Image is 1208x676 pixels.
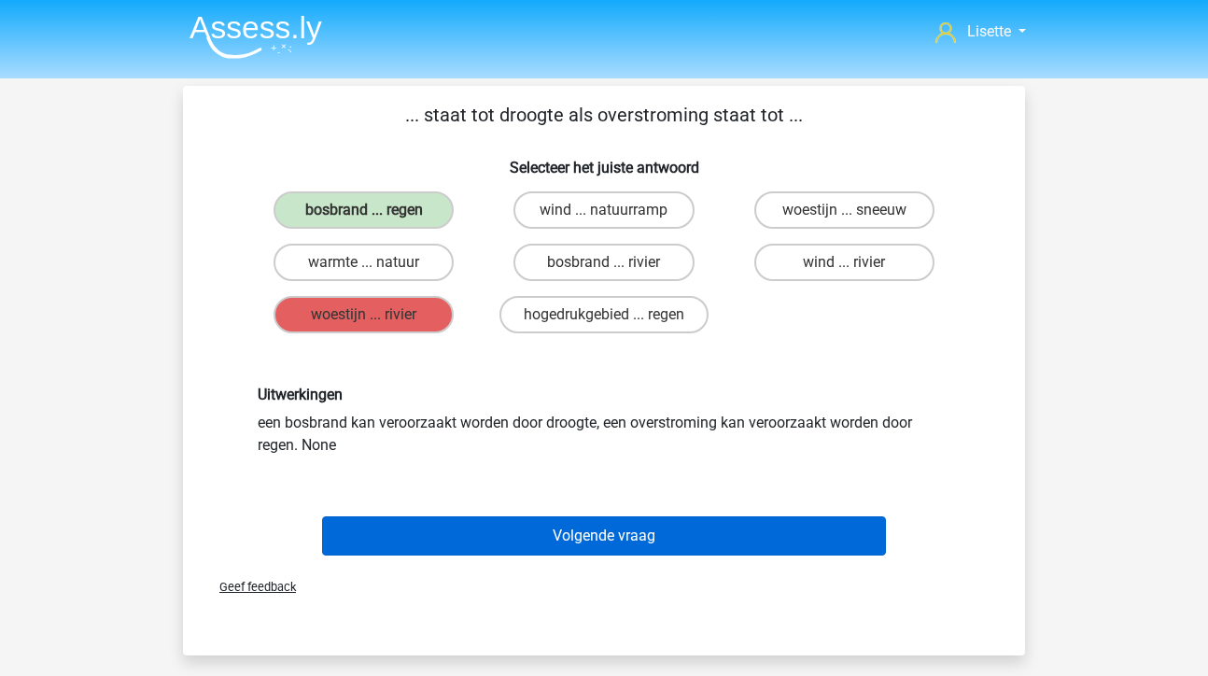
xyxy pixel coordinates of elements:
h6: Selecteer het juiste antwoord [213,144,995,176]
label: warmte ... natuur [274,244,454,281]
span: Lisette [967,22,1011,40]
label: woestijn ... rivier [274,296,454,333]
label: bosbrand ... rivier [513,244,694,281]
p: ... staat tot droogte als overstroming staat tot ... [213,101,995,129]
label: woestijn ... sneeuw [754,191,934,229]
h6: Uitwerkingen [258,386,950,403]
img: Assessly [190,15,322,59]
span: Geef feedback [204,580,296,594]
label: wind ... natuurramp [513,191,694,229]
label: bosbrand ... regen [274,191,454,229]
button: Volgende vraag [322,516,887,556]
div: een bosbrand kan veroorzaakt worden door droogte, een overstroming kan veroorzaakt worden door re... [244,386,964,456]
label: wind ... rivier [754,244,934,281]
label: hogedrukgebied ... regen [499,296,709,333]
a: Lisette [928,21,1033,43]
